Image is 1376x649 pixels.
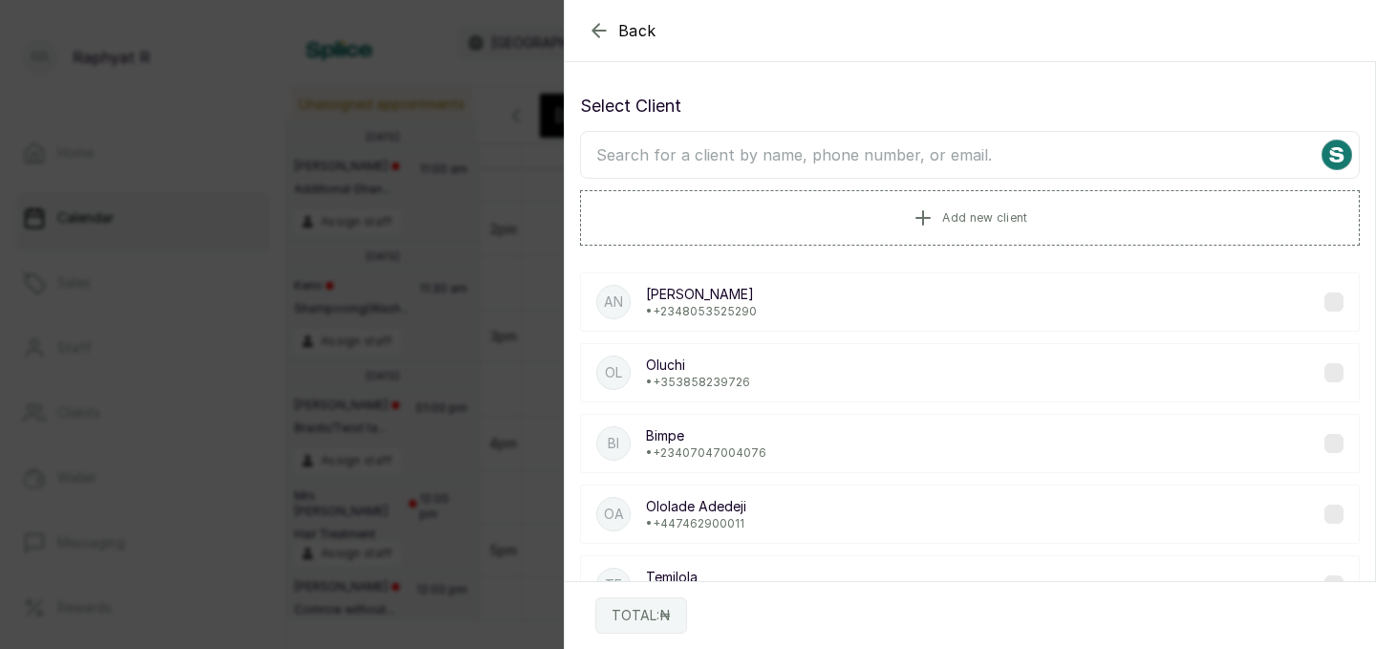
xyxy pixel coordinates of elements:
[618,19,656,42] span: Back
[588,19,656,42] button: Back
[646,304,757,319] p: • +234 8053525290
[580,131,1360,179] input: Search for a client by name, phone number, or email.
[580,190,1360,246] button: Add new client
[605,363,622,382] p: Ol
[580,93,1360,119] p: Select Client
[646,516,746,531] p: • +44 7462900011
[604,292,623,312] p: An
[646,285,757,304] p: [PERSON_NAME]
[605,575,622,595] p: Te
[604,505,624,524] p: OA
[646,356,750,375] p: Oluchi
[646,445,766,461] p: • +234 07047004076
[646,568,766,587] p: Temilola
[646,497,746,516] p: Ololade Adedeji
[608,434,619,453] p: Bi
[646,426,766,445] p: Bimpe
[612,606,671,625] p: TOTAL: ₦
[646,375,750,390] p: • +353 858239726
[942,210,1027,226] span: Add new client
